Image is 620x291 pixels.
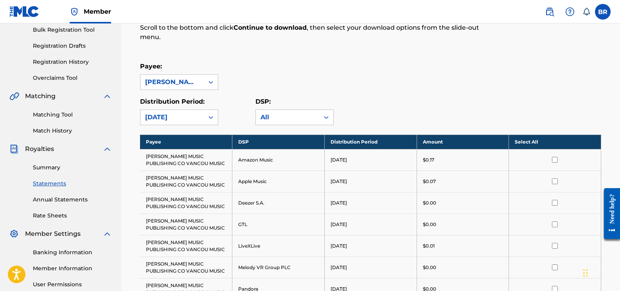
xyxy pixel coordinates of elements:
[102,144,112,154] img: expand
[324,149,417,171] td: [DATE]
[234,24,307,31] strong: Continue to download
[140,235,232,257] td: [PERSON_NAME] MUSIC PUBLISHING CO VANCOU MUSIC
[417,135,509,149] th: Amount
[581,253,620,291] iframe: Chat Widget
[84,7,111,16] span: Member
[598,182,620,245] iframe: Resource Center
[33,127,112,135] a: Match History
[324,171,417,192] td: [DATE]
[261,113,314,122] div: All
[423,221,436,228] p: $0.00
[140,149,232,171] td: [PERSON_NAME] MUSIC PUBLISHING CO VANCOU MUSIC
[232,257,325,278] td: Melody VR Group PLC
[33,58,112,66] a: Registration History
[140,98,205,105] label: Distribution Period:
[140,214,232,235] td: [PERSON_NAME] MUSIC PUBLISHING CO VANCOU MUSIC
[324,135,417,149] th: Distribution Period
[595,4,611,20] div: User Menu
[232,192,325,214] td: Deezer S.A.
[70,7,79,16] img: Top Rightsholder
[33,212,112,220] a: Rate Sheets
[145,77,199,87] div: [PERSON_NAME] MUSIC PUBLISHING CO VANCOU MUSIC
[140,257,232,278] td: [PERSON_NAME] MUSIC PUBLISHING CO VANCOU MUSIC
[232,171,325,192] td: Apple Music
[423,178,436,185] p: $0.07
[9,6,40,17] img: MLC Logo
[509,135,601,149] th: Select All
[140,192,232,214] td: [PERSON_NAME] MUSIC PUBLISHING CO VANCOU MUSIC
[25,92,56,101] span: Matching
[33,42,112,50] a: Registration Drafts
[423,199,436,207] p: $0.00
[565,7,575,16] img: help
[33,26,112,34] a: Bulk Registration Tool
[33,196,112,204] a: Annual Statements
[232,235,325,257] td: LiveXLive
[9,144,19,154] img: Royalties
[423,156,434,163] p: $0.17
[9,92,19,101] img: Matching
[102,229,112,239] img: expand
[324,214,417,235] td: [DATE]
[140,135,232,149] th: Payee
[232,214,325,235] td: GTL
[324,257,417,278] td: [DATE]
[582,8,590,16] div: Notifications
[33,111,112,119] a: Matching Tool
[140,63,162,70] label: Payee:
[232,149,325,171] td: Amazon Music
[562,4,578,20] div: Help
[423,264,436,271] p: $0.00
[583,261,588,285] div: Drag
[102,92,112,101] img: expand
[145,113,199,122] div: [DATE]
[255,98,271,105] label: DSP:
[33,180,112,188] a: Statements
[545,7,554,16] img: search
[324,192,417,214] td: [DATE]
[140,23,495,42] p: Scroll to the bottom and click , then select your download options from the slide-out menu.
[33,280,112,289] a: User Permissions
[33,163,112,172] a: Summary
[25,229,81,239] span: Member Settings
[33,248,112,257] a: Banking Information
[33,264,112,273] a: Member Information
[324,235,417,257] td: [DATE]
[423,242,435,250] p: $0.01
[140,171,232,192] td: [PERSON_NAME] MUSIC PUBLISHING CO VANCOU MUSIC
[232,135,325,149] th: DSP
[9,229,19,239] img: Member Settings
[542,4,557,20] a: Public Search
[25,144,54,154] span: Royalties
[33,74,112,82] a: Overclaims Tool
